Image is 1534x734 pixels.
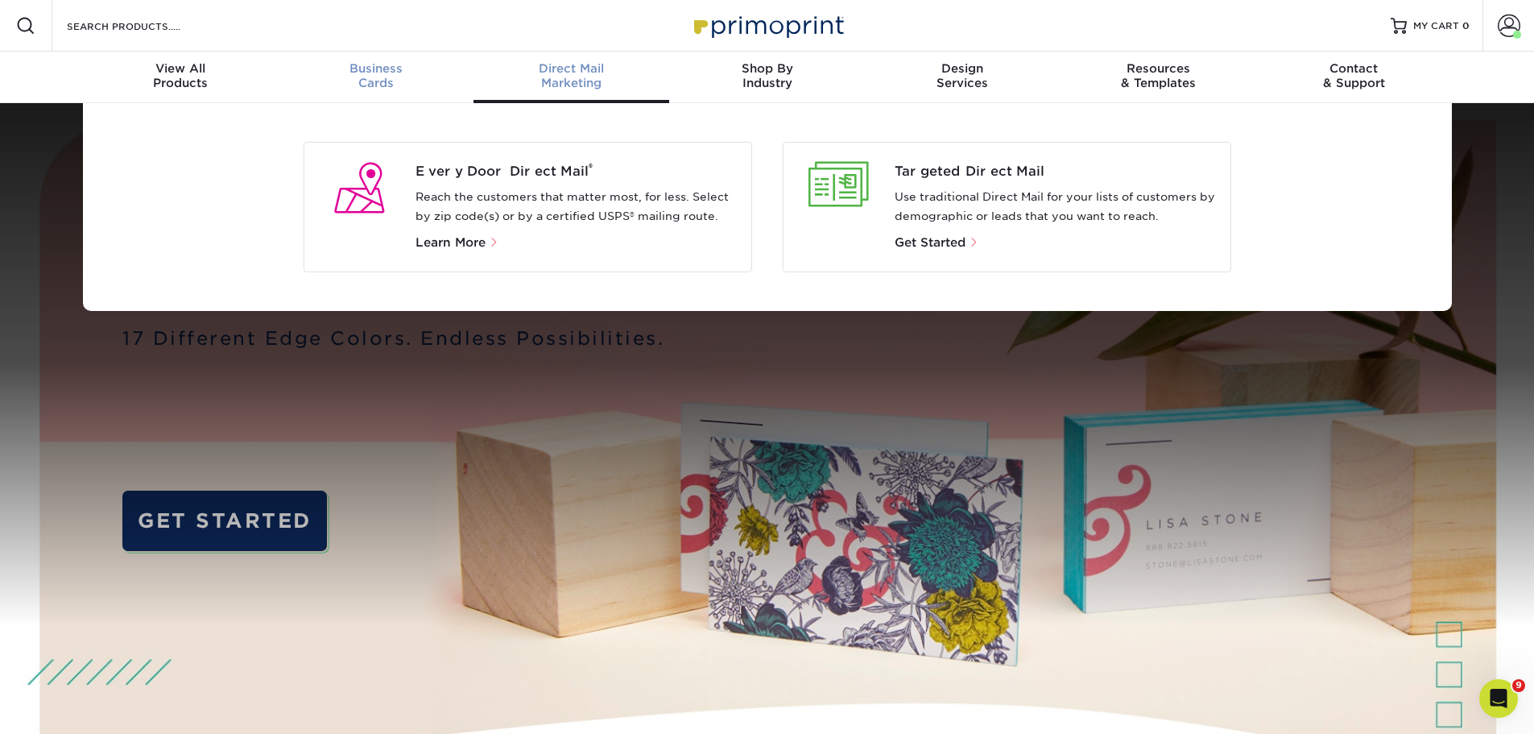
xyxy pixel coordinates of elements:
a: Resources& Templates [1061,52,1256,103]
div: Industry [669,61,865,90]
a: Every Door Direct Mail® [416,162,738,181]
span: Design [865,61,1061,76]
div: Marketing [473,61,669,90]
span: Get Started [895,235,965,250]
div: Products [83,61,279,90]
div: Services [865,61,1061,90]
span: View All [83,61,279,76]
a: Shop ByIndustry [669,52,865,103]
iframe: Intercom live chat [1479,679,1518,718]
span: Resources [1061,61,1256,76]
span: Direct Mail [473,61,669,76]
a: Get Started [895,237,979,249]
input: SEARCH PRODUCTS..... [65,16,222,35]
sup: ® [589,161,593,173]
a: DesignServices [865,52,1061,103]
p: Reach the customers that matter most, for less. Select by zip code(s) or by a certified USPS® mai... [416,188,738,226]
span: Shop By [669,61,865,76]
a: Learn More [416,237,506,249]
div: & Support [1256,61,1452,90]
span: Business [278,61,473,76]
a: Targeted Direct Mail [895,162,1218,181]
div: & Templates [1061,61,1256,90]
span: 0 [1462,20,1470,31]
img: Primoprint [687,8,848,43]
a: View AllProducts [83,52,279,103]
a: BusinessCards [278,52,473,103]
a: Direct MailMarketing [473,52,669,103]
span: Contact [1256,61,1452,76]
a: Contact& Support [1256,52,1452,103]
span: Every Door Direct Mail [416,162,738,181]
span: 9 [1512,679,1525,692]
p: Use traditional Direct Mail for your lists of customers by demographic or leads that you want to ... [895,188,1218,226]
div: Cards [278,61,473,90]
span: MY CART [1413,19,1459,33]
span: Learn More [416,235,486,250]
